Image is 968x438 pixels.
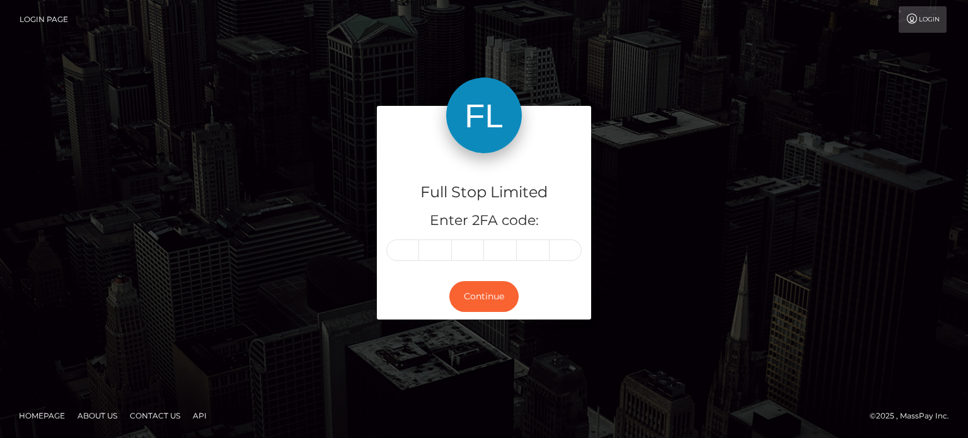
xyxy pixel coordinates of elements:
[188,406,212,425] a: API
[449,281,519,312] button: Continue
[20,6,68,33] a: Login Page
[446,78,522,153] img: Full Stop Limited
[125,406,185,425] a: Contact Us
[899,6,947,33] a: Login
[386,182,582,204] h4: Full Stop Limited
[870,409,959,423] div: © 2025 , MassPay Inc.
[14,406,70,425] a: Homepage
[72,406,122,425] a: About Us
[386,211,582,231] h5: Enter 2FA code:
